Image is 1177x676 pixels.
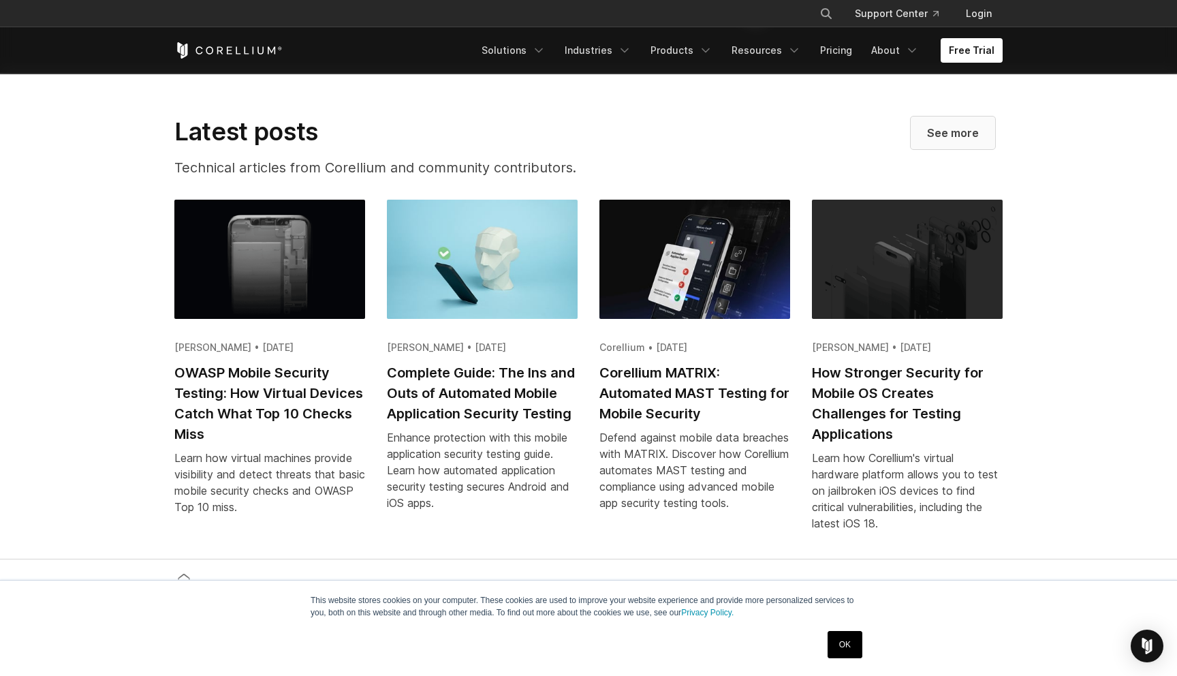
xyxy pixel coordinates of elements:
div: Open Intercom Messenger [1131,630,1163,662]
div: Enhance protection with this mobile application security testing guide. Learn how automated appli... [387,429,578,511]
a: Solutions [473,38,554,63]
div: [PERSON_NAME] • [DATE] [174,341,365,354]
a: Privacy Policy. [681,608,734,617]
a: Login [955,1,1003,26]
img: Complete Guide: The Ins and Outs of Automated Mobile Application Security Testing [387,200,578,318]
div: Navigation Menu [803,1,1003,26]
div: Learn how Corellium's virtual hardware platform allows you to test on jailbroken iOS devices to f... [812,450,1003,532]
a: Corellium MATRIX: Automated MAST Testing for Mobile Security Corellium • [DATE] Corellium MATRIX:... [599,200,790,527]
a: Resources [723,38,809,63]
a: Complete Guide: The Ins and Outs of Automated Mobile Application Security Testing [PERSON_NAME] •... [387,200,578,527]
div: [PERSON_NAME] • [DATE] [387,341,578,354]
h2: Latest posts [174,117,639,147]
div: [PERSON_NAME] • [DATE] [812,341,1003,354]
a: OWASP Mobile Security Testing: How Virtual Devices Catch What Top 10 Checks Miss [PERSON_NAME] • ... [174,200,365,531]
h2: How Stronger Security for Mobile OS Creates Challenges for Testing Applications [812,363,1003,444]
a: Industries [556,38,640,63]
a: Free Trial [941,38,1003,63]
p: This website stores cookies on your computer. These cookies are used to improve your website expe... [311,594,866,619]
a: How Stronger Security for Mobile OS Creates Challenges for Testing Applications [PERSON_NAME] • [... [812,200,1003,547]
img: OWASP Mobile Security Testing: How Virtual Devices Catch What Top 10 Checks Miss [174,200,365,318]
a: Products [642,38,721,63]
div: Defend against mobile data breaches with MATRIX. Discover how Corellium automates MAST testing an... [599,429,790,511]
h2: Complete Guide: The Ins and Outs of Automated Mobile Application Security Testing [387,363,578,424]
a: Support Center [844,1,950,26]
a: Corellium Home [174,42,283,59]
a: Corellium home [172,570,196,589]
img: Corellium MATRIX: Automated MAST Testing for Mobile Security [599,200,790,318]
p: Technical articles from Corellium and community contributors. [174,157,639,178]
div: Learn how virtual machines provide visibility and detect threats that basic mobile security check... [174,450,365,515]
div: Navigation Menu [473,38,1003,63]
a: OK [828,631,862,658]
span: See more [927,125,979,141]
a: Visit our blog [911,117,995,149]
h2: OWASP Mobile Security Testing: How Virtual Devices Catch What Top 10 Checks Miss [174,363,365,444]
h2: Corellium MATRIX: Automated MAST Testing for Mobile Security [599,363,790,424]
button: Search [814,1,838,26]
a: Pricing [812,38,860,63]
img: How Stronger Security for Mobile OS Creates Challenges for Testing Applications [812,200,1003,318]
div: Corellium • [DATE] [599,341,790,354]
a: About [863,38,927,63]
